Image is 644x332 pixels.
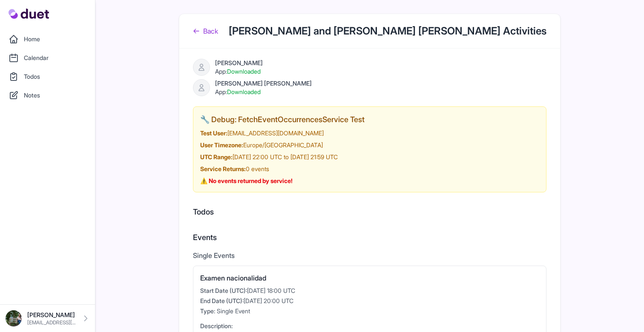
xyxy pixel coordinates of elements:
[215,59,263,67] div: [PERSON_NAME]
[200,141,243,149] strong: User Timezone:
[200,287,247,294] span: Start Date (UTC):
[5,68,90,85] a: Todos
[200,165,539,173] div: 0 events
[200,153,233,160] strong: UTC Range:
[5,310,22,327] img: DSC08576_Original.jpeg
[200,129,539,137] div: [EMAIL_ADDRESS][DOMAIN_NAME]
[200,177,293,184] strong: ⚠️ No events returned by service!
[200,297,539,305] div: [DATE] 20:00 UTC
[5,49,90,66] a: Calendar
[27,311,76,319] p: [PERSON_NAME]
[200,114,539,126] h2: 🔧 Debug: FetchEventOccurrencesService Test
[27,319,76,326] p: [EMAIL_ADDRESS][DOMAIN_NAME]
[193,26,218,36] a: Back
[215,79,312,88] div: [PERSON_NAME] [PERSON_NAME]
[200,286,539,295] div: [DATE] 18:00 UTC
[200,322,233,329] span: Description:
[200,165,246,172] strong: Service Returns:
[193,232,546,243] h2: Events
[215,88,312,96] div: App:
[200,307,215,315] span: Type:
[193,206,546,218] h2: Todos
[227,68,261,75] span: Downloaded
[215,67,263,76] div: App:
[200,153,539,161] div: [DATE] 22:00 UTC to [DATE] 21:59 UTC
[200,129,227,137] strong: Test User:
[200,141,539,149] div: Europe/[GEOGRAPHIC_DATA]
[5,31,90,48] a: Home
[217,307,250,315] span: Single Event
[227,88,261,95] span: Downloaded
[200,273,539,283] h3: Examen nacionalidad
[5,310,90,327] a: [PERSON_NAME] [EMAIL_ADDRESS][DOMAIN_NAME]
[229,24,546,38] h1: [PERSON_NAME] and [PERSON_NAME] [PERSON_NAME] Activities
[200,297,244,304] span: End Date (UTC):
[193,250,546,260] h3: Single Events
[5,87,90,104] a: Notes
